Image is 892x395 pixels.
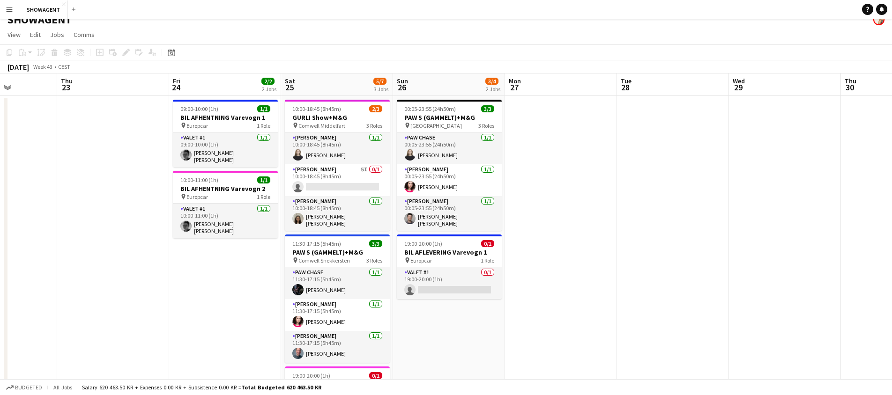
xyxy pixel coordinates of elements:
a: View [4,29,24,41]
span: 1 Role [257,122,270,129]
app-job-card: 10:00-11:00 (1h)1/1BIL AFHENTNING Varevogn 2 Europcar1 RoleValet #11/110:00-11:00 (1h)[PERSON_NAM... [173,171,278,238]
span: Tue [621,77,632,85]
span: 26 [395,82,408,93]
div: Salary 620 463.50 KR + Expenses 0.00 KR + Subsistence 0.00 KR = [82,384,321,391]
span: 24 [171,82,180,93]
span: 3/4 [485,78,498,85]
span: 3 Roles [366,122,382,129]
div: 2 Jobs [262,86,276,93]
span: 19:00-20:00 (1h) [404,240,442,247]
span: Europcar [186,122,208,129]
span: 27 [507,82,521,93]
a: Edit [26,29,45,41]
h3: PAW S (GAMMELT)+M&G [285,248,390,256]
a: Jobs [46,29,68,41]
span: 0/1 [369,372,382,379]
span: All jobs [52,384,74,391]
span: Comwell Middelfart [298,122,345,129]
span: Sun [397,77,408,85]
app-job-card: 00:05-23:55 (24h50m)3/3PAW S (GAMMELT)+M&G [GEOGRAPHIC_DATA]3 RolesPAW CHASE1/100:05-23:55 (24h50... [397,100,502,231]
span: 2/3 [369,105,382,112]
app-card-role: PAW CHASE1/100:05-23:55 (24h50m)[PERSON_NAME] [397,132,502,164]
span: Europcar [410,257,432,264]
app-card-role: [PERSON_NAME]1/111:30-17:15 (5h45m)[PERSON_NAME] [285,299,390,331]
a: Comms [70,29,98,41]
span: Wed [733,77,745,85]
div: 2 Jobs [486,86,500,93]
span: 5/7 [373,78,387,85]
h3: BIL AFLEVERING Varevogn 1 [397,248,502,256]
span: Mon [509,77,521,85]
button: Budgeted [5,382,44,393]
app-job-card: 10:00-18:45 (8h45m)2/3GURLI Show+M&G Comwell Middelfart3 Roles[PERSON_NAME]1/110:00-18:45 (8h45m)... [285,100,390,231]
app-card-role: PAW CHASE1/111:30-17:15 (5h45m)[PERSON_NAME] [285,267,390,299]
span: 10:00-11:00 (1h) [180,176,218,183]
span: 30 [843,82,856,93]
app-card-role: Valet #11/109:00-10:00 (1h)[PERSON_NAME] [PERSON_NAME] [PERSON_NAME] [173,132,278,167]
div: 3 Jobs [374,86,388,93]
div: CEST [58,63,70,70]
span: View [7,30,21,39]
span: Thu [61,77,73,85]
app-card-role: [PERSON_NAME]1/100:05-23:55 (24h50m)[PERSON_NAME] [397,164,502,196]
app-job-card: 11:30-17:15 (5h45m)3/3PAW S (GAMMELT)+M&G Comwell Snekkersten3 RolesPAW CHASE1/111:30-17:15 (5h45... [285,234,390,363]
app-card-role: [PERSON_NAME]5I0/110:00-18:45 (8h45m) [285,164,390,196]
span: [GEOGRAPHIC_DATA] [410,122,462,129]
h3: BIL AFHENTNING Varevogn 1 [173,113,278,122]
span: Edit [30,30,41,39]
span: 28 [619,82,632,93]
span: 25 [283,82,295,93]
app-card-role: Valet #10/119:00-20:00 (1h) [397,267,502,299]
span: 10:00-18:45 (8h45m) [292,105,341,112]
button: SHOWAGENT [19,0,68,19]
app-card-role: [PERSON_NAME]1/111:30-17:15 (5h45m)[PERSON_NAME] [285,331,390,363]
span: 23 [59,82,73,93]
h1: SHOWAGENT [7,13,72,27]
app-job-card: 19:00-20:00 (1h)0/1BIL AFLEVERING Varevogn 1 Europcar1 RoleValet #10/119:00-20:00 (1h) [397,234,502,299]
span: Comwell Snekkersten [298,257,350,264]
span: 0/1 [481,240,494,247]
span: 1 Role [481,257,494,264]
span: Comms [74,30,95,39]
h3: BIL AFHENTNING Varevogn 2 [173,184,278,193]
span: Budgeted [15,384,42,391]
app-card-role: [PERSON_NAME]1/110:00-18:45 (8h45m)[PERSON_NAME] [285,132,390,164]
app-card-role: [PERSON_NAME]1/110:00-18:45 (8h45m)[PERSON_NAME] [PERSON_NAME] [285,196,390,231]
span: 19:00-20:00 (1h) [292,372,330,379]
span: 2/2 [261,78,275,85]
div: [DATE] [7,62,29,72]
span: 11:30-17:15 (5h45m) [292,240,341,247]
span: Week 43 [31,63,54,70]
span: 1/1 [257,105,270,112]
span: 00:05-23:55 (24h50m) [404,105,456,112]
span: 1/1 [257,176,270,183]
h3: GURLI Show+M&G [285,113,390,122]
h3: PAW S (GAMMELT)+M&G [397,113,502,122]
app-card-role: Valet #11/110:00-11:00 (1h)[PERSON_NAME] [PERSON_NAME] [PERSON_NAME] [173,204,278,238]
span: Jobs [50,30,64,39]
span: 3/3 [369,240,382,247]
span: Fri [173,77,180,85]
span: 29 [731,82,745,93]
span: 09:00-10:00 (1h) [180,105,218,112]
span: 3 Roles [366,257,382,264]
app-job-card: 09:00-10:00 (1h)1/1BIL AFHENTNING Varevogn 1 Europcar1 RoleValet #11/109:00-10:00 (1h)[PERSON_NAM... [173,100,278,167]
span: Total Budgeted 620 463.50 KR [241,384,321,391]
span: Europcar [186,193,208,200]
span: 1 Role [257,193,270,200]
app-card-role: [PERSON_NAME]1/100:05-23:55 (24h50m)[PERSON_NAME] [PERSON_NAME] [397,196,502,231]
span: Sat [285,77,295,85]
span: Thu [845,77,856,85]
span: 3/3 [481,105,494,112]
app-user-avatar: Carolina Lybeck-Nørgaard [873,14,885,25]
span: 3 Roles [478,122,494,129]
